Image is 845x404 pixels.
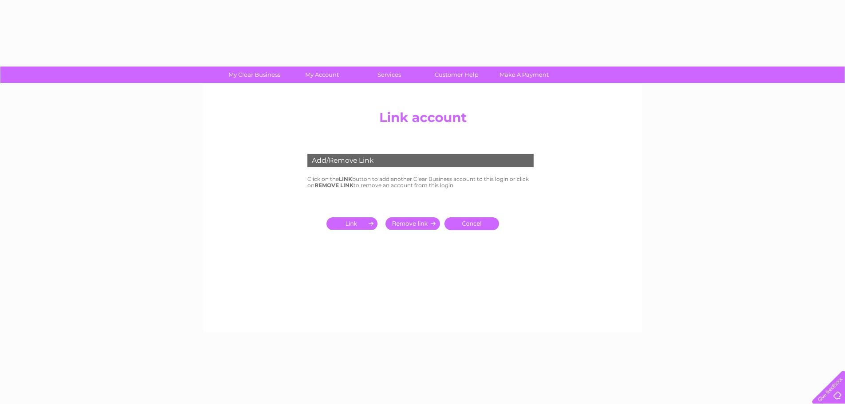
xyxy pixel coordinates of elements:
[307,154,534,167] div: Add/Remove Link
[285,67,358,83] a: My Account
[353,67,426,83] a: Services
[314,182,354,188] b: REMOVE LINK
[339,176,352,182] b: LINK
[305,174,540,191] td: Click on the button to add another Clear Business account to this login or click on to remove an ...
[385,217,440,230] input: Submit
[218,67,291,83] a: My Clear Business
[487,67,561,83] a: Make A Payment
[444,217,499,230] a: Cancel
[326,217,381,230] input: Submit
[420,67,493,83] a: Customer Help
